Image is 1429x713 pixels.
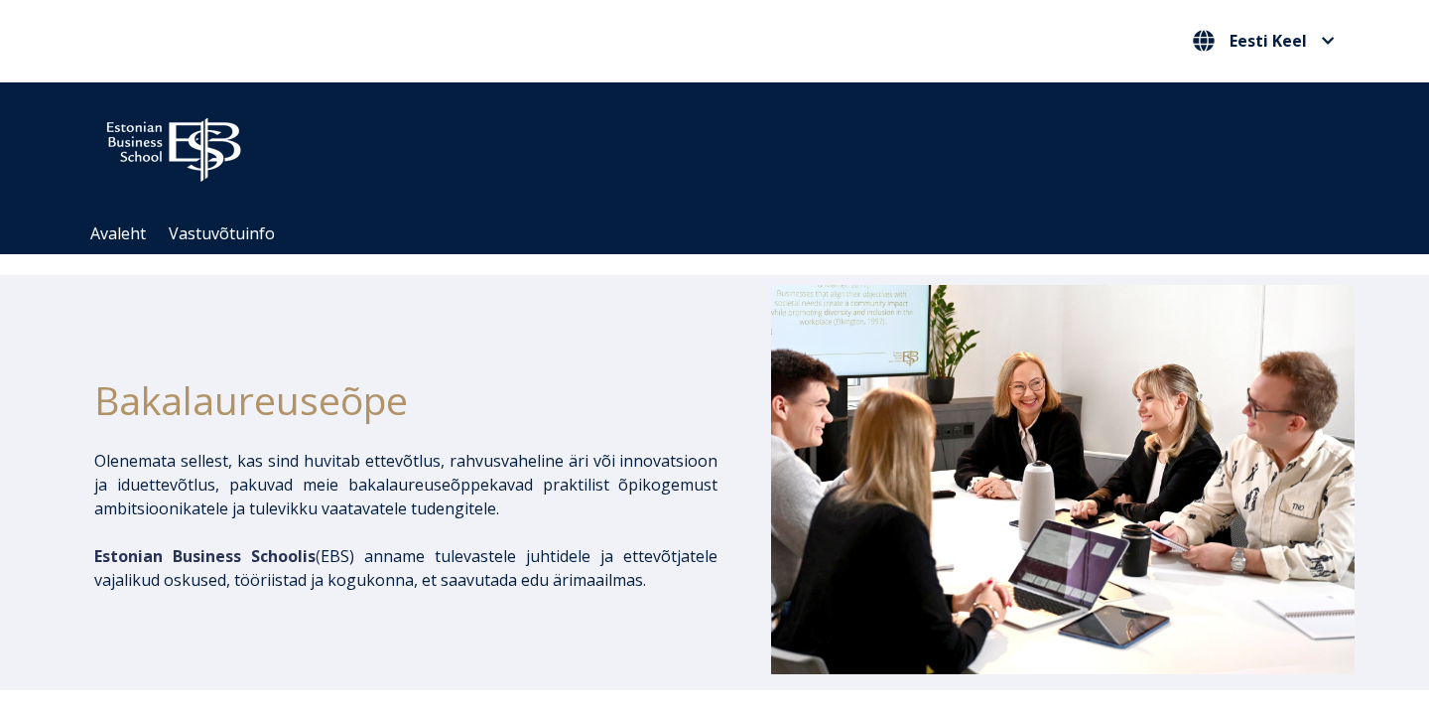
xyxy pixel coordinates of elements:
[94,370,717,429] h1: Bakalaureuseõpe
[94,545,321,567] span: (
[94,545,316,567] span: Estonian Business Schoolis
[1188,25,1340,57] button: Eesti Keel
[771,285,1355,674] img: Bakalaureusetudengid
[1188,25,1340,58] nav: Vali oma keel
[89,102,258,188] img: ebs_logo2016_white
[94,544,717,592] p: EBS) anname tulevastele juhtidele ja ettevõtjatele vajalikud oskused, tööriistad ja kogukonna, et...
[1230,33,1307,49] span: Eesti Keel
[94,449,717,520] p: Olenemata sellest, kas sind huvitab ettevõtlus, rahvusvaheline äri või innovatsioon ja iduettevõt...
[169,222,275,244] a: Vastuvõtuinfo
[79,214,1369,254] div: Navigation Menu
[90,222,146,244] a: Avaleht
